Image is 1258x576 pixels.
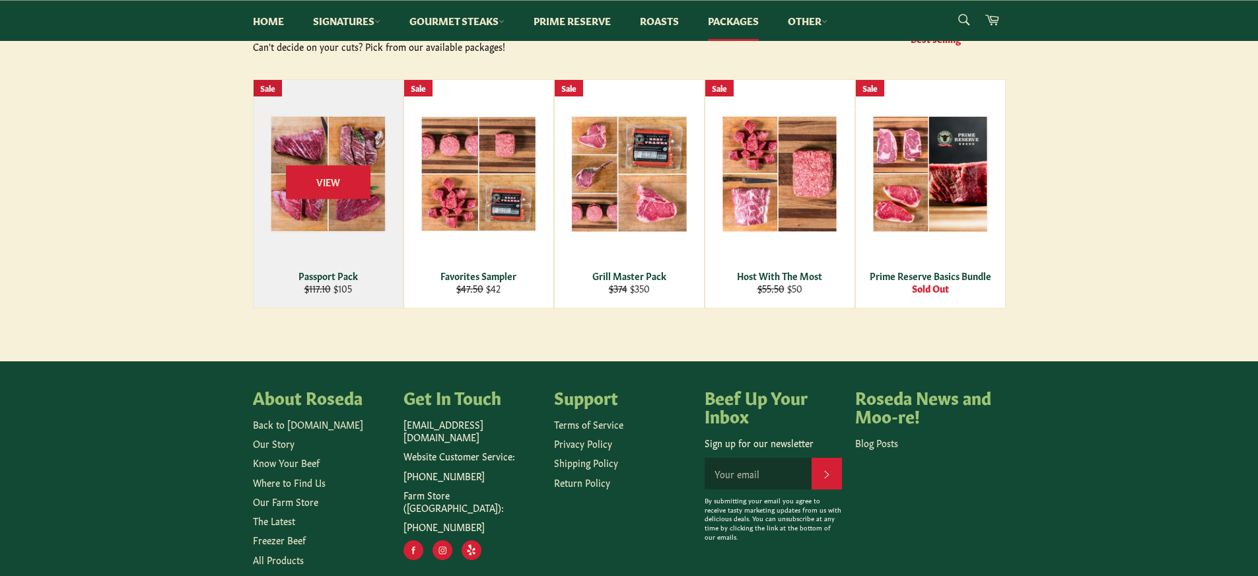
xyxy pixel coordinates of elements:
a: Roasts [627,1,692,41]
a: Our Farm Store [253,495,318,508]
s: $47.50 [456,281,483,295]
div: Grill Master Pack [563,270,695,282]
s: $374 [609,281,627,295]
img: Grill Master Pack [571,116,687,233]
a: Return Policy [554,476,610,489]
div: Prime Reserve Basics Bundle [864,270,996,282]
p: Website Customer Service: [403,450,541,462]
s: $55.50 [757,281,785,295]
h4: Roseda News and Moo-re! [855,388,993,424]
p: [EMAIL_ADDRESS][DOMAIN_NAME] [403,418,541,444]
a: Shipping Policy [554,456,618,469]
a: The Latest [253,514,295,527]
a: Packages [695,1,772,41]
img: Favorites Sampler [421,116,537,232]
a: Signatures [300,1,394,41]
div: $350 [563,282,695,295]
div: Favorites Sampler [412,270,545,282]
div: Sale [404,80,433,96]
p: Farm Store ([GEOGRAPHIC_DATA]): [403,489,541,515]
h4: Beef Up Your Inbox [705,388,842,424]
a: Terms of Service [554,417,623,431]
h4: Get In Touch [403,388,541,406]
img: Prime Reserve Basics Bundle [872,116,989,233]
a: Privacy Policy [554,437,612,450]
a: Our Story [253,437,295,450]
a: Prime Reserve Basics Bundle Prime Reserve Basics Bundle Sold Out [855,79,1006,308]
a: Grill Master Pack Grill Master Pack $374 $350 [554,79,705,308]
div: Passport Pack [262,270,394,282]
p: [PHONE_NUMBER] [403,470,541,482]
div: Sold Out [864,282,996,295]
a: Where to Find Us [253,476,326,489]
a: Other [775,1,841,41]
p: Sign up for our newsletter [705,437,842,449]
a: Home [240,1,297,41]
a: Blog Posts [855,436,898,449]
input: Your email [705,458,812,489]
div: Sale [705,80,734,96]
span: View [286,165,370,199]
a: Prime Reserve [520,1,624,41]
a: Freezer Beef [253,533,306,546]
h4: About Roseda [253,388,390,406]
div: $42 [412,282,545,295]
a: Favorites Sampler Favorites Sampler $47.50 $42 [403,79,554,308]
a: All Products [253,553,304,566]
a: Know Your Beef [253,456,320,469]
div: Sale [856,80,884,96]
a: Gourmet Steaks [396,1,518,41]
img: Host With The Most [722,116,838,233]
p: [PHONE_NUMBER] [403,521,541,533]
a: Back to [DOMAIN_NAME] [253,417,363,431]
div: $50 [713,282,846,295]
a: Passport Pack Passport Pack $117.10 $105 View [253,79,403,308]
p: By submitting your email you agree to receive tasty marketing updates from us with delicious deal... [705,496,842,542]
a: Host With The Most Host With The Most $55.50 $50 [705,79,855,308]
div: Host With The Most [713,270,846,282]
div: Sale [555,80,583,96]
h4: Support [554,388,691,406]
div: Can't decide on your cuts? Pick from our available packages! [253,40,629,53]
